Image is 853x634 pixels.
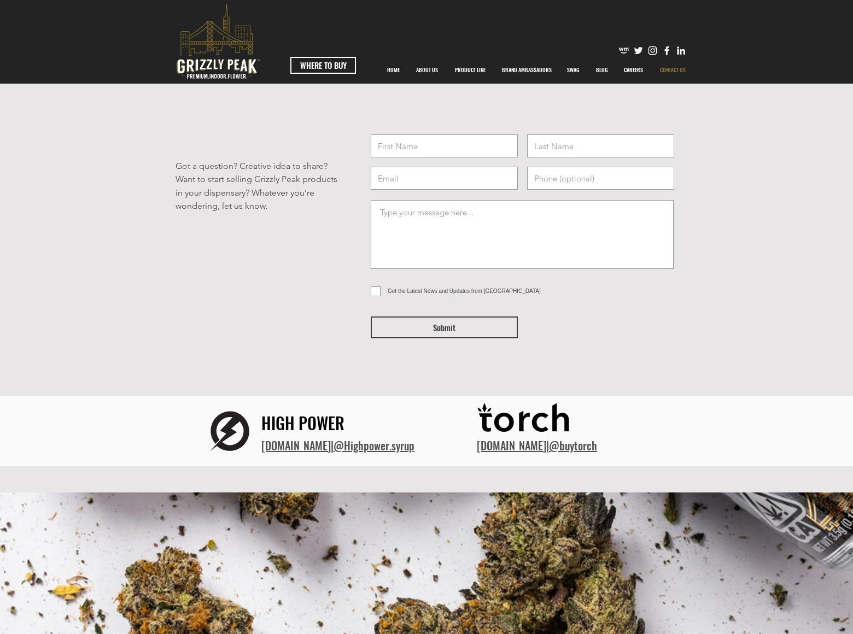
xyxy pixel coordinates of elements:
[176,161,328,171] span: Got a question? Creative idea to share?
[408,56,446,84] a: ABOUT US
[261,410,344,435] span: HIGH POWER
[371,316,518,338] button: Submit
[411,56,443,84] p: ABOUT US
[388,288,541,294] span: Get the Latest News and Updates from [GEOGRAPHIC_DATA]
[198,400,261,463] img: logo hp.png
[261,437,414,454] span: |
[371,134,518,157] input: First Name
[446,56,494,84] a: PRODUCT LINE
[549,437,597,454] a: @buytorch
[591,56,614,84] p: BLOG
[588,56,616,84] a: BLOG
[371,167,518,190] input: Email
[647,45,658,56] img: Instagram
[378,56,408,84] a: HOME
[290,57,356,74] a: WHERE TO BUY
[176,174,337,211] span: Want to start selling Grizzly Peak products in your dispensary? Whatever you’re wondering, let us...
[655,56,691,84] p: CONTACT US
[661,45,673,56] img: Facebook
[261,437,331,454] a: ​[DOMAIN_NAME]
[378,56,694,84] nav: Site
[449,56,491,84] p: PRODUCT LINE
[527,134,674,157] input: Last Name
[433,322,455,333] span: Submit
[675,45,687,56] img: Likedin
[334,437,414,454] a: @Highpower.syrup
[177,4,260,79] svg: premium-indoor-flower
[494,56,559,84] div: BRAND AMBASSADORS
[527,167,674,190] input: Phone (optional)
[618,56,648,84] p: CAREERS
[477,400,575,440] img: Torch_Logo_BLACK.png
[300,60,347,71] span: WHERE TO BUY
[618,45,630,56] img: weedmaps
[562,56,585,84] p: SWAG
[496,56,557,84] p: BRAND AMBASSADORS
[477,437,597,454] span: |
[618,45,687,56] ul: Social Bar
[477,437,546,454] a: [DOMAIN_NAME]
[382,56,405,84] p: HOME
[651,56,694,84] a: CONTACT US
[616,56,651,84] a: CAREERS
[633,45,644,56] img: Twitter
[559,56,588,84] a: SWAG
